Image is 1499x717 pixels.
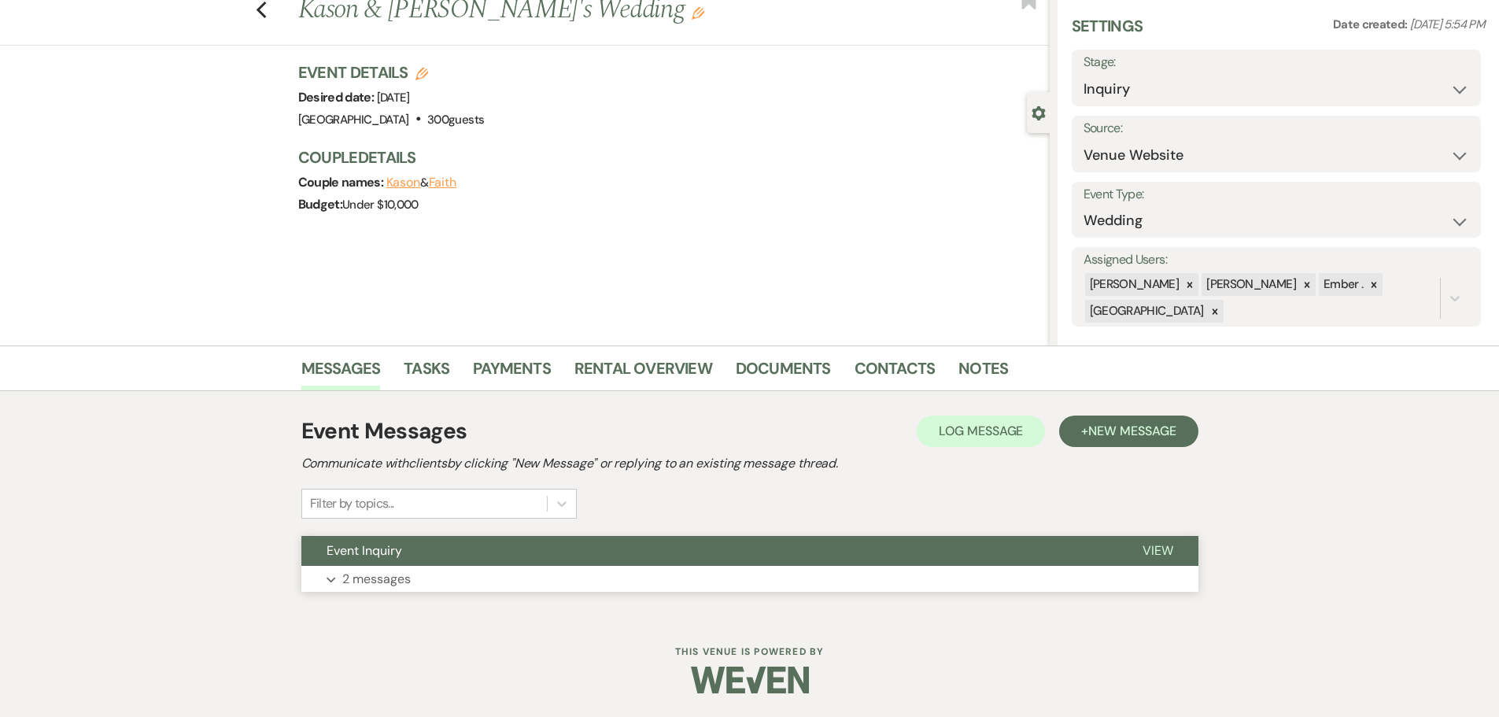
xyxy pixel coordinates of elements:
[1072,15,1143,50] h3: Settings
[342,569,411,589] p: 2 messages
[1084,249,1469,272] label: Assigned Users:
[917,416,1045,447] button: Log Message
[855,356,936,390] a: Contacts
[298,196,343,213] span: Budget:
[1084,183,1469,206] label: Event Type:
[298,146,1034,168] h3: Couple Details
[1088,423,1176,439] span: New Message
[473,356,551,390] a: Payments
[310,494,394,513] div: Filter by topics...
[342,197,419,213] span: Under $10,000
[574,356,712,390] a: Rental Overview
[301,356,381,390] a: Messages
[301,566,1198,593] button: 2 messages
[1085,300,1206,323] div: [GEOGRAPHIC_DATA]
[298,174,386,190] span: Couple names:
[958,356,1008,390] a: Notes
[1032,105,1046,120] button: Close lead details
[386,175,457,190] span: &
[1059,416,1198,447] button: +New Message
[427,112,484,128] span: 300 guests
[298,112,409,128] span: [GEOGRAPHIC_DATA]
[1084,117,1469,140] label: Source:
[939,423,1023,439] span: Log Message
[1202,273,1298,296] div: [PERSON_NAME]
[429,176,457,189] button: Faith
[301,536,1117,566] button: Event Inquiry
[301,454,1198,473] h2: Communicate with clients by clicking "New Message" or replying to an existing message thread.
[1410,17,1485,32] span: [DATE] 5:54 PM
[1333,17,1410,32] span: Date created:
[1319,273,1366,296] div: Ember .
[404,356,449,390] a: Tasks
[1085,273,1182,296] div: [PERSON_NAME]
[327,542,402,559] span: Event Inquiry
[1143,542,1173,559] span: View
[692,6,704,20] button: Edit
[386,176,421,189] button: Kason
[691,652,809,708] img: Weven Logo
[377,90,410,105] span: [DATE]
[298,89,377,105] span: Desired date:
[298,61,485,83] h3: Event Details
[301,415,467,448] h1: Event Messages
[736,356,831,390] a: Documents
[1117,536,1198,566] button: View
[1084,51,1469,74] label: Stage:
